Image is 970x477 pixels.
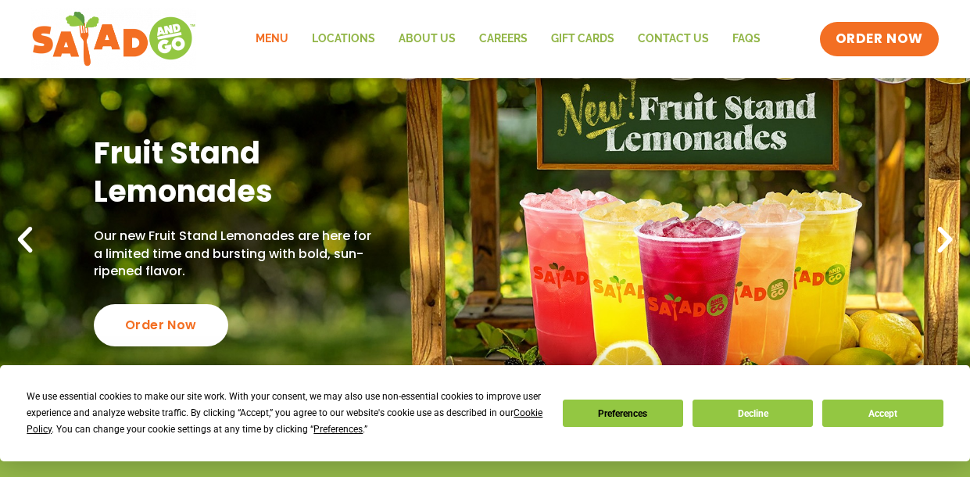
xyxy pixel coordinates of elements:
button: Decline [693,400,813,427]
button: Preferences [563,400,683,427]
div: We use essential cookies to make our site work. With your consent, we may also use non-essential ... [27,389,543,438]
div: Previous slide [8,223,42,257]
span: ORDER NOW [836,30,923,48]
img: new-SAG-logo-768×292 [31,8,196,70]
p: Our new Fruit Stand Lemonades are here for a limited time and bursting with bold, sun-ripened fla... [94,228,383,280]
a: ORDER NOW [820,22,939,56]
nav: Menu [244,21,772,57]
a: Careers [467,21,539,57]
div: Next slide [928,223,962,257]
a: About Us [387,21,467,57]
a: Menu [244,21,300,57]
a: Contact Us [626,21,721,57]
a: FAQs [721,21,772,57]
h2: Fruit Stand Lemonades [94,134,383,211]
a: Locations [300,21,387,57]
span: Preferences [313,424,363,435]
button: Accept [822,400,943,427]
a: GIFT CARDS [539,21,626,57]
div: Order Now [94,304,228,346]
